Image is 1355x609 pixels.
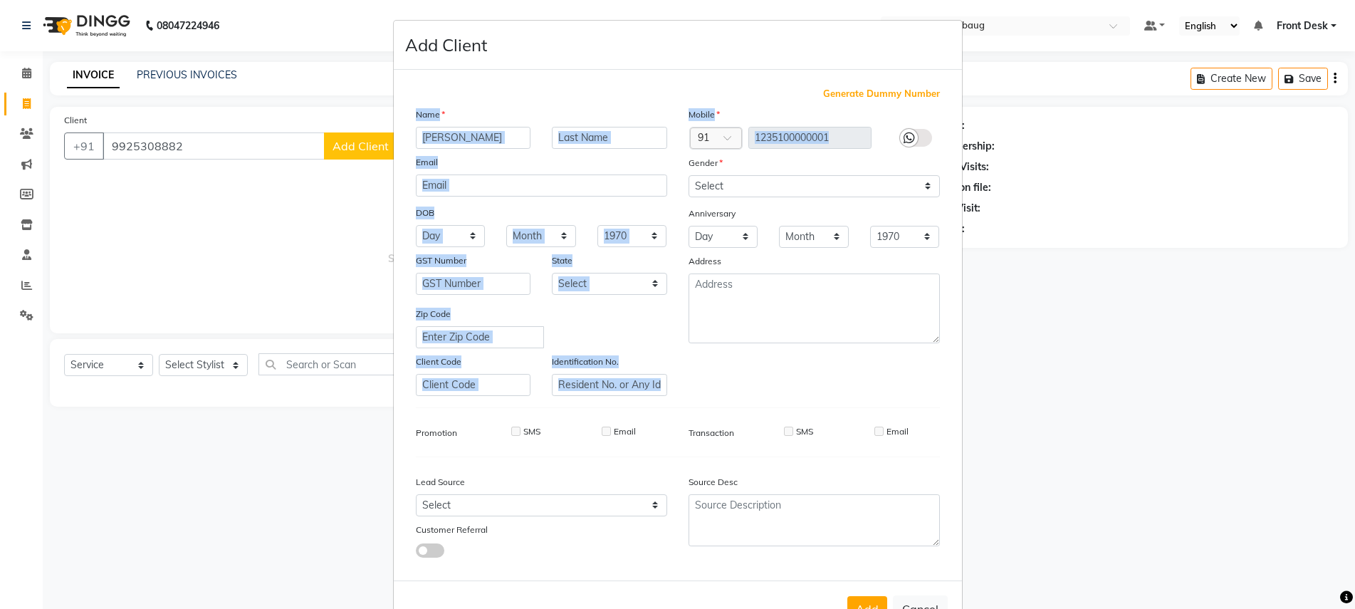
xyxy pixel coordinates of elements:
[614,425,636,438] label: Email
[823,87,940,101] span: Generate Dummy Number
[416,127,531,149] input: First Name
[416,207,434,219] label: DOB
[416,374,531,396] input: Client Code
[689,157,723,170] label: Gender
[552,355,619,368] label: Identification No.
[796,425,813,438] label: SMS
[416,273,531,295] input: GST Number
[689,255,721,268] label: Address
[416,108,445,121] label: Name
[416,156,438,169] label: Email
[689,207,736,220] label: Anniversary
[552,254,572,267] label: State
[552,374,667,396] input: Resident No. or Any Id
[405,32,487,58] h4: Add Client
[689,427,734,439] label: Transaction
[416,254,466,267] label: GST Number
[748,127,872,149] input: Mobile
[416,524,488,536] label: Customer Referral
[416,476,465,489] label: Lead Source
[416,355,461,368] label: Client Code
[416,326,544,348] input: Enter Zip Code
[689,476,738,489] label: Source Desc
[523,425,540,438] label: SMS
[416,175,667,197] input: Email
[416,427,457,439] label: Promotion
[689,108,720,121] label: Mobile
[416,308,451,321] label: Zip Code
[886,425,909,438] label: Email
[552,127,667,149] input: Last Name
